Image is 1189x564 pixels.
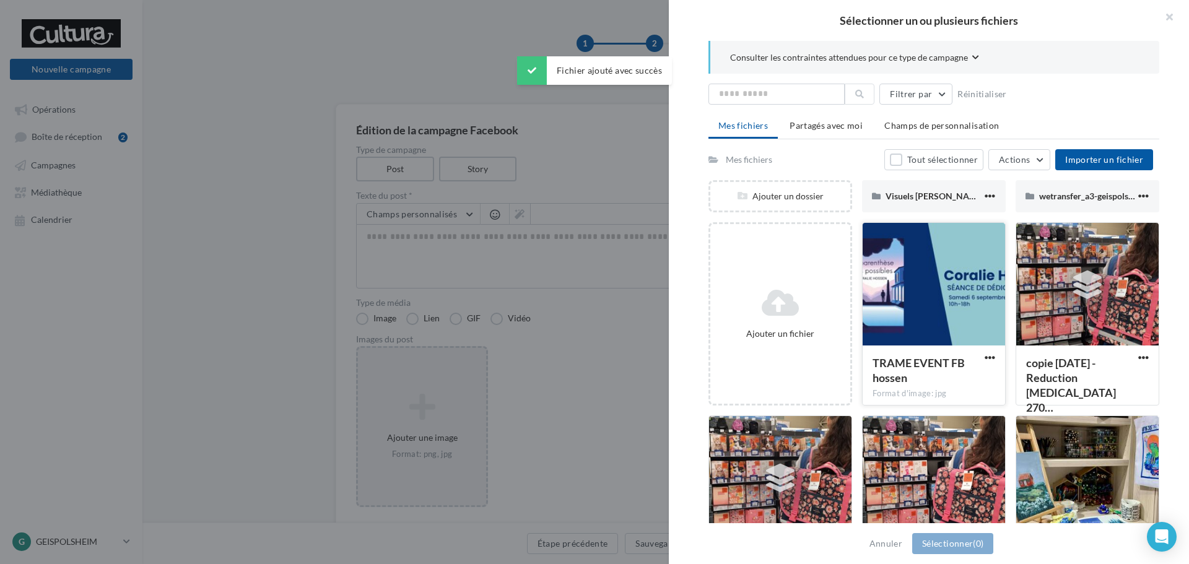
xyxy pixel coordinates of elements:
button: Sélectionner(0) [912,533,993,554]
span: Visuels [PERSON_NAME] [886,191,985,201]
div: Format d'image: jpg [873,388,995,399]
div: Fichier ajouté avec succès [517,56,672,85]
h2: Sélectionner un ou plusieurs fichiers [689,15,1169,26]
span: (0) [973,538,983,549]
button: Importer un fichier [1055,149,1153,170]
div: Open Intercom Messenger [1147,522,1177,552]
span: Partagés avec moi [790,120,863,131]
span: Importer un fichier [1065,154,1143,165]
button: Tout sélectionner [884,149,983,170]
span: copie 27-08-2025 - Reduction PCE 270825 [1026,356,1116,414]
span: Actions [999,154,1030,165]
span: TRAME EVENT FB hossen [873,356,965,384]
div: Ajouter un fichier [715,328,845,340]
span: Consulter les contraintes attendues pour ce type de campagne [730,51,968,64]
button: Annuler [865,536,907,551]
span: Mes fichiers [718,120,768,131]
div: Mes fichiers [726,154,772,166]
button: Consulter les contraintes attendues pour ce type de campagne [730,51,979,66]
span: Champs de personnalisation [884,120,999,131]
div: Ajouter un dossier [710,190,850,202]
button: Filtrer par [879,84,952,105]
button: Actions [988,149,1050,170]
button: Réinitialiser [952,87,1012,102]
